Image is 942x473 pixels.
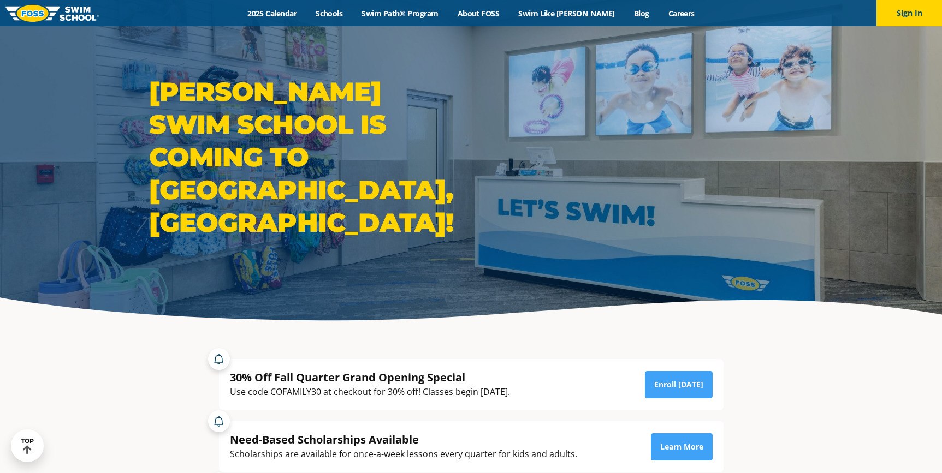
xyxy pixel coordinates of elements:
a: About FOSS [448,8,509,19]
div: Use code COFAMILY30 at checkout for 30% off! Classes begin [DATE]. [230,385,510,399]
h1: [PERSON_NAME] Swim School is coming to [GEOGRAPHIC_DATA], [GEOGRAPHIC_DATA]! [149,75,466,239]
div: 30% Off Fall Quarter Grand Opening Special [230,370,510,385]
a: Careers [659,8,704,19]
a: Blog [624,8,659,19]
a: Schools [306,8,352,19]
div: Need-Based Scholarships Available [230,432,577,447]
div: TOP [21,438,34,454]
a: Enroll [DATE] [645,371,713,398]
a: Learn More [651,433,713,460]
div: Scholarships are available for once-a-week lessons every quarter for kids and adults. [230,447,577,462]
img: FOSS Swim School Logo [5,5,99,22]
a: Swim Path® Program [352,8,448,19]
a: Swim Like [PERSON_NAME] [509,8,625,19]
a: 2025 Calendar [238,8,306,19]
